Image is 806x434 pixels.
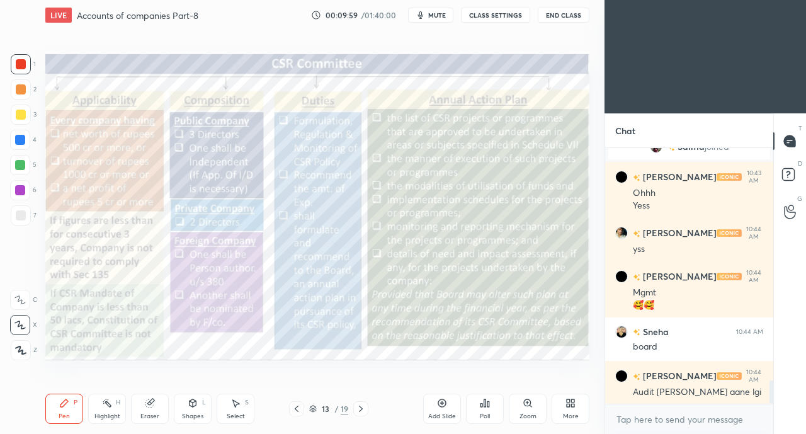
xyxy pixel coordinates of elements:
[480,413,490,420] div: Poll
[615,270,628,283] img: 62926b773acf452eba01c796c3415993.jpg
[408,8,453,23] button: mute
[633,299,763,312] div: 🥰🥰
[798,123,802,133] p: T
[461,8,530,23] button: CLASS SETTINGS
[640,325,669,338] h6: Sneha
[605,148,773,404] div: grid
[717,229,742,237] img: iconic-light.a09c19a4.png
[633,287,763,299] div: Mgmt
[615,326,628,338] img: 24d7a7b6214b4473be8a73a3b2981ca6.jpg
[744,226,763,241] div: 10:44 AM
[10,315,37,335] div: X
[341,403,348,414] div: 19
[245,399,249,406] div: S
[633,329,640,336] img: no-rating-badge.077c3623.svg
[633,243,763,256] div: yss
[10,180,37,200] div: 6
[717,273,742,280] img: iconic-light.a09c19a4.png
[519,413,536,420] div: Zoom
[633,200,763,212] div: Yess
[633,174,640,181] img: no-rating-badge.077c3623.svg
[605,114,645,147] p: Chat
[633,341,763,353] div: board
[334,405,338,413] div: /
[633,386,763,399] div: Audit [PERSON_NAME] aane lgi
[140,413,159,420] div: Eraser
[717,372,742,380] img: iconic-light.a09c19a4.png
[45,8,72,23] div: LIVE
[428,413,456,420] div: Add Slide
[11,340,37,360] div: Z
[10,155,37,175] div: 5
[94,413,120,420] div: Highlight
[798,159,802,168] p: D
[11,205,37,226] div: 7
[227,413,245,420] div: Select
[615,370,628,382] img: 62926b773acf452eba01c796c3415993.jpg
[615,171,628,183] img: 62926b773acf452eba01c796c3415993.jpg
[74,399,77,406] div: P
[717,173,742,181] img: iconic-light.a09c19a4.png
[640,270,717,283] h6: [PERSON_NAME]
[615,227,628,239] img: a9a36ad404b848f0839039eb96bd6d13.jpg
[633,187,763,200] div: Ohhh
[736,328,763,336] div: 10:44 AM
[10,290,37,310] div: C
[633,231,640,237] img: no-rating-badge.077c3623.svg
[744,169,763,185] div: 10:43 AM
[640,370,717,383] h6: [PERSON_NAME]
[744,269,763,284] div: 10:44 AM
[633,274,640,281] img: no-rating-badge.077c3623.svg
[59,413,70,420] div: Pen
[640,227,717,240] h6: [PERSON_NAME]
[633,374,640,380] img: no-rating-badge.077c3623.svg
[319,405,332,413] div: 13
[11,105,37,125] div: 3
[202,399,206,406] div: L
[744,368,763,384] div: 10:44 AM
[428,11,446,20] span: mute
[182,413,203,420] div: Shapes
[10,130,37,150] div: 4
[77,9,198,21] h4: Accounts of companies Part-8
[538,8,589,23] button: End Class
[705,142,729,152] span: joined
[11,54,36,74] div: 1
[116,399,120,406] div: H
[563,413,579,420] div: More
[797,194,802,203] p: G
[678,142,705,152] span: Saima
[667,144,675,151] img: no-rating-badge.077c3623.svg
[11,79,37,100] div: 2
[640,171,717,184] h6: [PERSON_NAME]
